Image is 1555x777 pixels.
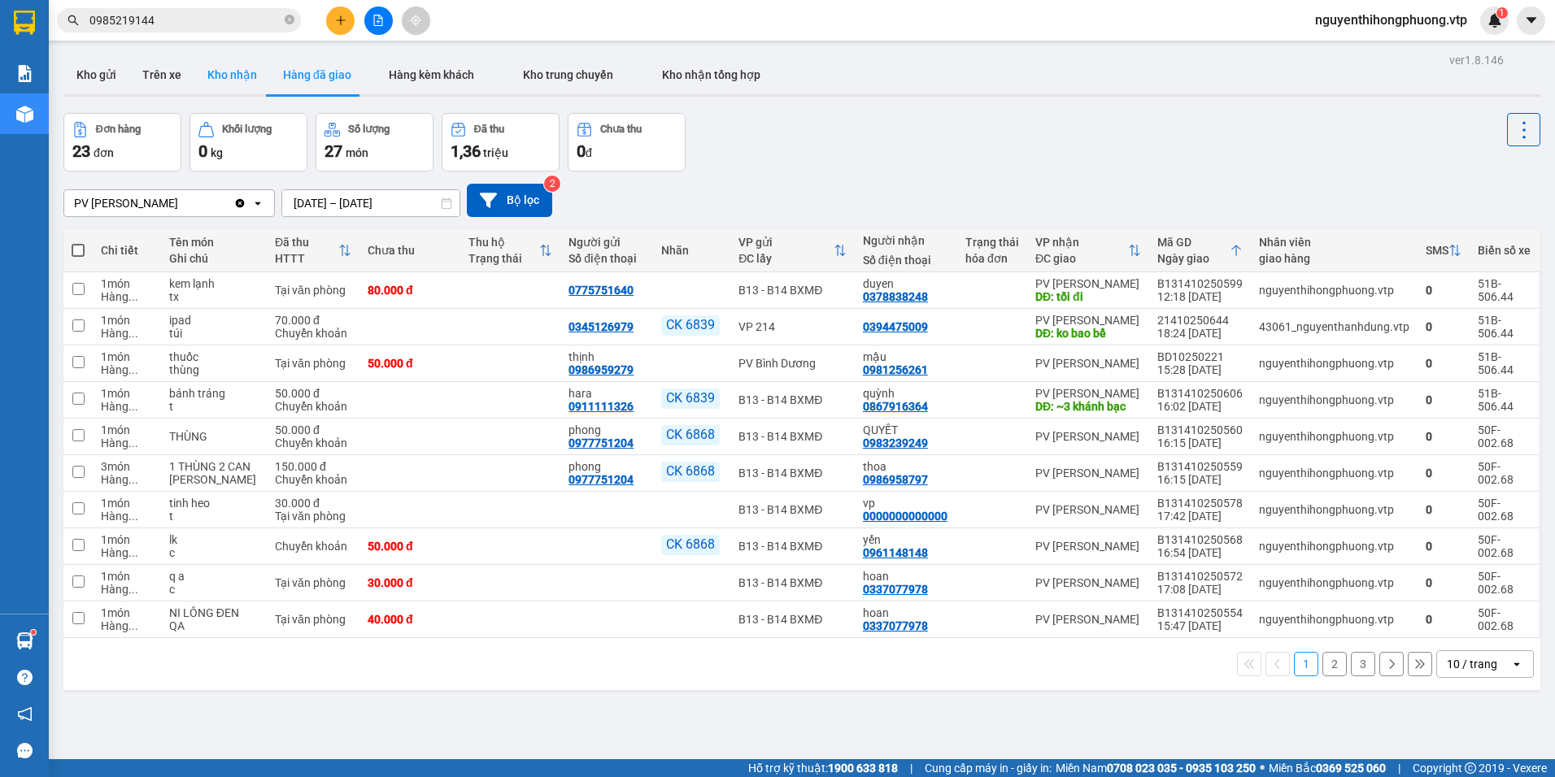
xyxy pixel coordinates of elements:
div: 17:42 [DATE] [1157,510,1243,523]
div: 3 món [101,460,153,473]
div: 15:47 [DATE] [1157,619,1243,632]
div: 1 món [101,570,153,583]
span: triệu [483,146,508,159]
span: 23 [72,141,90,161]
div: 1 món [101,314,153,327]
th: Toggle SortBy [1027,229,1149,272]
span: ... [128,510,138,523]
img: logo-vxr [14,11,35,35]
div: CK 6868 [661,462,720,482]
div: 0986958797 [863,473,928,486]
div: yến [863,533,949,546]
div: QA [169,619,259,632]
span: kg [211,146,223,159]
div: 16:54 [DATE] [1157,546,1243,559]
div: CK 6868 [661,535,720,555]
div: nguyenthihongphuong.vtp [1259,540,1409,553]
div: 50F-002.68 [1478,533,1531,559]
div: PV [PERSON_NAME] [1035,277,1141,290]
div: 0 [1426,467,1461,480]
div: THÙNG [169,430,259,443]
button: Bộ lọc [467,184,552,217]
div: Chuyển khoản [275,540,351,553]
div: Thu hộ [468,236,540,249]
div: tinh heo [169,497,259,510]
div: QUYẾT [863,423,949,436]
div: 1 món [101,606,153,619]
th: Toggle SortBy [267,229,359,272]
div: 150.000 đ [275,460,351,473]
div: 15:28 [DATE] [1157,363,1243,376]
button: 3 [1351,652,1375,676]
svg: open [1510,658,1523,671]
div: 17:08 [DATE] [1157,583,1243,596]
span: ... [128,473,138,486]
div: B13 - B14 BXMĐ [738,503,847,516]
sup: 1 [31,630,36,635]
span: question-circle [17,670,33,685]
div: CK 6839 [661,388,720,409]
div: thùng [169,363,259,376]
div: 50.000 đ [368,540,452,553]
div: 51B-506.44 [1478,277,1531,303]
div: VP gửi [738,236,834,249]
button: plus [326,7,355,35]
span: Miền Nam [1056,759,1256,777]
span: ... [128,400,138,413]
div: hara [568,387,645,400]
div: 0986959279 [568,363,634,376]
div: Hàng thông thường [101,436,153,449]
div: 50F-002.68 [1478,570,1531,596]
th: Toggle SortBy [460,229,561,272]
svg: open [251,197,264,210]
div: 50F-002.68 [1478,606,1531,632]
div: phong [568,460,645,473]
div: nguyenthihongphuong.vtp [1259,576,1409,589]
button: aim [402,7,430,35]
div: Hàng thông thường [101,327,153,340]
div: Số điện thoại [863,254,949,267]
div: Đã thu [474,124,504,135]
div: vp [863,497,949,510]
div: Nhãn [661,244,722,257]
div: Hàng thông thường [101,583,153,596]
span: ... [128,327,138,340]
button: caret-down [1517,7,1545,35]
div: 80.000 đ [368,284,452,297]
div: 0775751640 [568,284,634,297]
span: | [910,759,913,777]
div: 0394475009 [863,320,928,333]
div: 70.000 đ [275,314,351,327]
img: solution-icon [16,65,33,82]
div: ĐC giao [1035,252,1128,265]
input: Tìm tên, số ĐT hoặc mã đơn [89,11,281,29]
span: close-circle [285,13,294,28]
div: 0 [1426,503,1461,516]
div: 10 / trang [1447,656,1497,672]
div: CK 6868 [661,425,720,445]
span: ... [128,436,138,449]
div: Tại văn phòng [275,357,351,370]
span: notification [17,706,33,722]
div: nguyenthihongphuong.vtp [1259,284,1409,297]
span: đơn [94,146,114,159]
div: 1 món [101,423,153,436]
div: hóa đơn [965,252,1019,265]
span: plus [335,15,346,26]
div: Hàng thông thường [101,473,153,486]
button: Khối lượng0kg [189,113,307,171]
div: 16:02 [DATE] [1157,400,1243,413]
div: Chuyển khoản [275,436,351,449]
span: ... [128,546,138,559]
div: Khối lượng [222,124,272,135]
div: q a [169,570,259,583]
div: hoan [863,570,949,583]
div: c [169,583,259,596]
div: Người nhận [863,234,949,247]
div: c [169,546,259,559]
div: B131410250568 [1157,533,1243,546]
div: Hàng thông thường [101,363,153,376]
div: VP nhận [1035,236,1128,249]
div: 0 [1426,357,1461,370]
div: PV [PERSON_NAME] [1035,576,1141,589]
